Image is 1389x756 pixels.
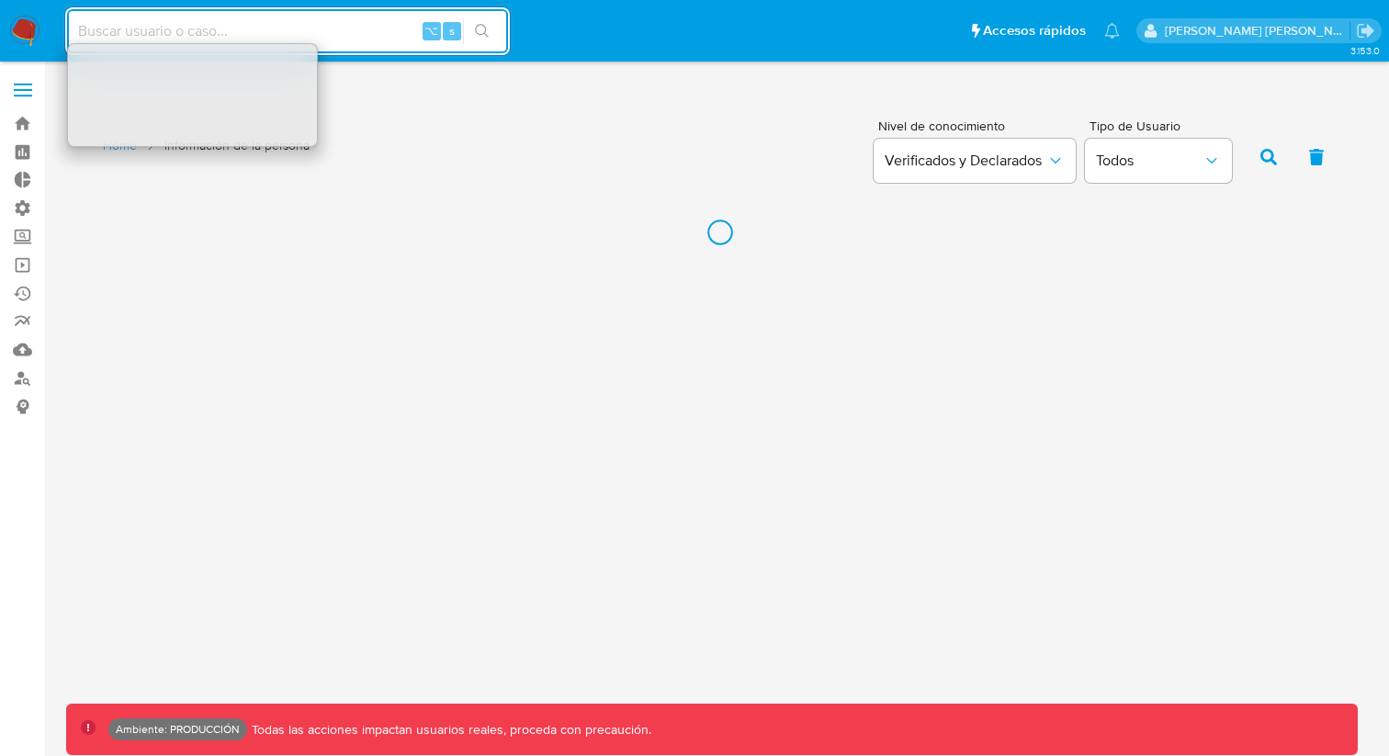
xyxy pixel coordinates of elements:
[1085,139,1232,183] button: Todos
[874,139,1076,183] button: Verificados y Declarados
[1090,119,1237,132] span: Tipo de Usuario
[449,22,455,39] span: s
[424,22,438,39] span: ⌥
[463,18,501,44] button: search-icon
[67,19,508,43] input: Buscar usuario o caso...
[983,21,1086,40] span: Accesos rápidos
[103,137,137,154] a: Home
[164,137,310,154] span: Información de la persona
[103,130,310,181] nav: List of pages
[247,721,651,739] p: Todas las acciones impactan usuarios reales, proceda con precaución.
[885,152,1046,170] span: Verificados y Declarados
[1165,22,1350,39] p: angelamaria.francopatino@mercadolibre.com.co
[1104,23,1120,39] a: Notificaciones
[878,119,1075,132] span: Nivel de conocimiento
[1096,152,1203,170] span: Todos
[1356,21,1375,40] a: Salir
[116,726,240,733] p: Ambiente: PRODUCCIÓN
